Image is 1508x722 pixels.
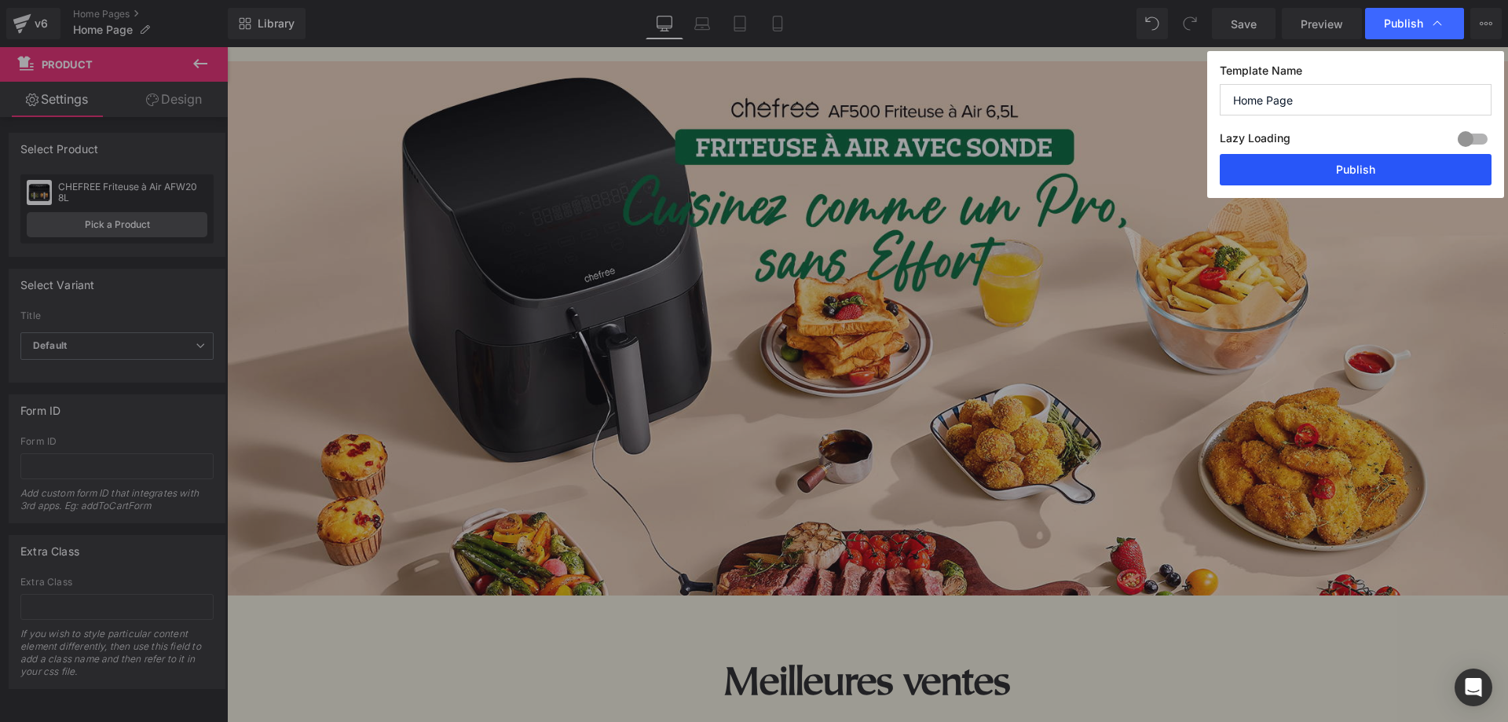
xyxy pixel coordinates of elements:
label: Lazy Loading [1220,128,1290,154]
div: Voici nos produits les plus populaires [181,658,1100,696]
span: Publish [1384,16,1423,31]
label: Template Name [1220,64,1492,84]
button: Publish [1220,154,1492,185]
h2: Meilleures ventes [181,610,1100,658]
div: Open Intercom Messenger [1455,669,1492,706]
